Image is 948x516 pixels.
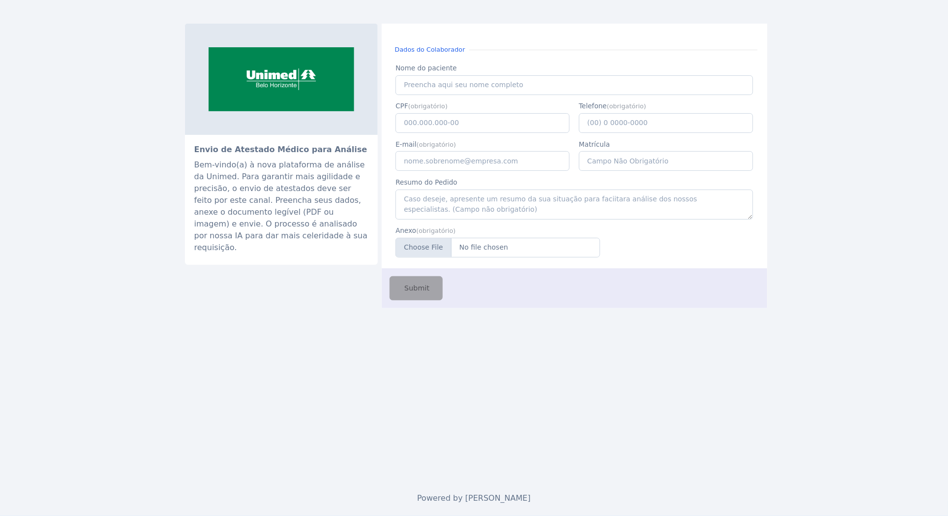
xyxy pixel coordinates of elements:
input: Anexe-se aqui seu atestado (PDF ou Imagem) [396,238,600,258]
label: CPF [396,101,570,111]
input: 000.000.000-00 [396,113,570,133]
div: Bem-vindo(a) à nova plataforma de análise da Unimed. Para garantir mais agilidade e precisão, o e... [194,159,368,254]
small: (obrigatório) [607,102,646,110]
label: Telefone [579,101,753,111]
small: Dados do Colaborador [391,45,469,54]
label: Anexo [396,226,600,235]
img: sistemaocemg.coop.br-unimed-bh-e-eleita-a-melhor-empresa-de-planos-de-saude-do-brasil-giro-2.png [185,24,378,135]
input: nome.sobrenome@empresa.com [396,151,570,171]
small: (obrigatório) [416,227,456,234]
label: Resumo do Pedido [396,177,753,187]
h2: Envio de Atestado Médico para Análise [194,144,368,155]
label: Nome do paciente [396,63,753,73]
label: Matrícula [579,139,753,149]
input: Preencha aqui seu nome completo [396,75,753,95]
small: (obrigatório) [417,141,456,148]
label: E-mail [396,139,570,149]
input: Campo Não Obrigatório [579,151,753,171]
small: (obrigatório) [408,102,448,110]
input: (00) 0 0000-0000 [579,113,753,133]
span: Powered by [PERSON_NAME] [417,493,531,503]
